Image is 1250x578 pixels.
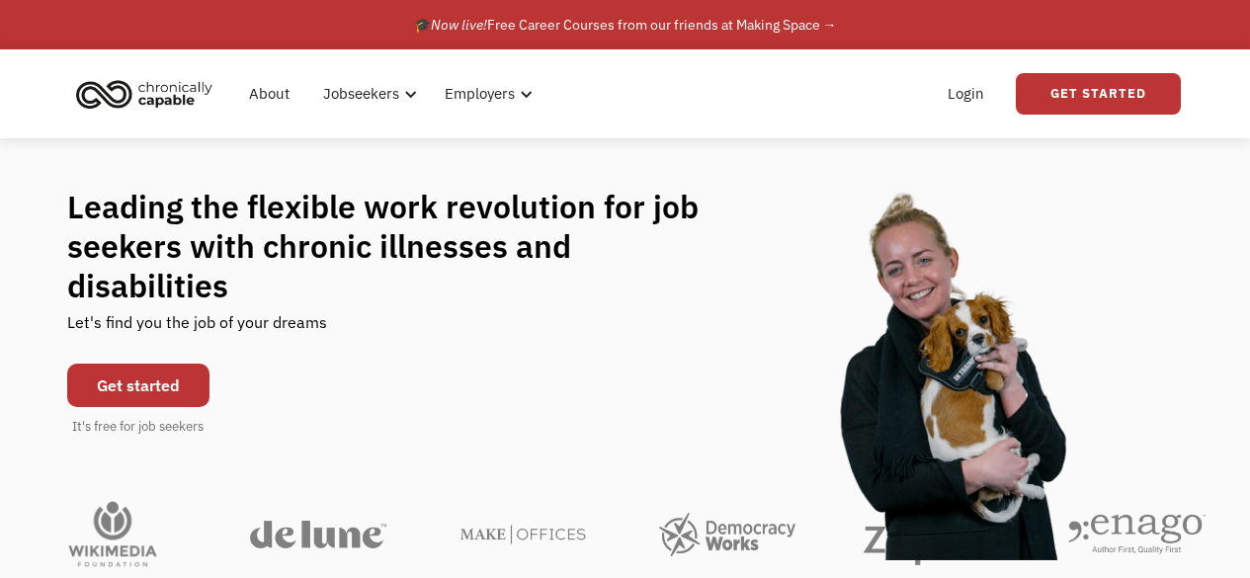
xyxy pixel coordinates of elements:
img: Chronically Capable logo [70,72,218,116]
a: Get started [67,364,209,407]
div: It's free for job seekers [72,417,204,437]
div: Employers [445,82,515,106]
h1: Leading the flexible work revolution for job seekers with chronic illnesses and disabilities [67,187,737,305]
a: About [237,62,301,125]
em: Now live! [431,16,487,34]
div: Employers [433,62,539,125]
a: home [70,72,227,116]
a: Get Started [1016,73,1181,115]
div: Jobseekers [311,62,423,125]
div: 🎓 Free Career Courses from our friends at Making Space → [414,13,837,37]
a: Login [936,62,996,125]
div: Jobseekers [323,82,399,106]
div: Let's find you the job of your dreams [67,305,327,354]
